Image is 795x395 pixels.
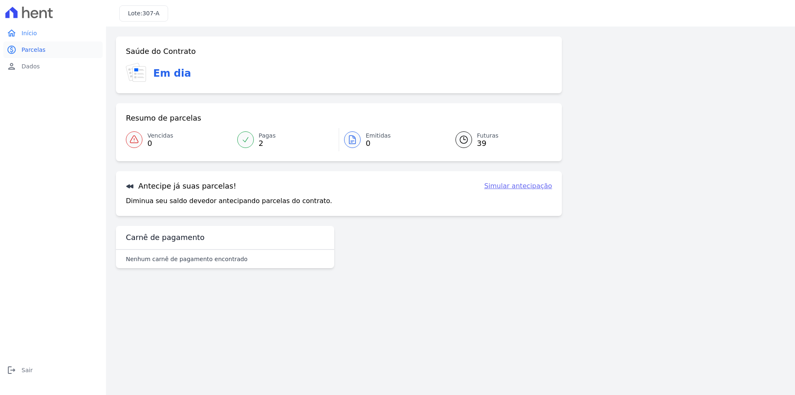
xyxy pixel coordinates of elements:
span: Futuras [477,131,499,140]
h3: Saúde do Contrato [126,46,196,56]
a: homeInício [3,25,103,41]
span: 2 [259,140,276,147]
i: home [7,28,17,38]
span: Dados [22,62,40,70]
a: Simular antecipação [484,181,552,191]
a: Emitidas 0 [339,128,446,151]
h3: Antecipe já suas parcelas! [126,181,236,191]
span: Emitidas [366,131,391,140]
i: person [7,61,17,71]
span: Início [22,29,37,37]
p: Nenhum carnê de pagamento encontrado [126,255,248,263]
span: Pagas [259,131,276,140]
a: Pagas 2 [232,128,339,151]
span: Vencidas [147,131,173,140]
span: 0 [147,140,173,147]
h3: Resumo de parcelas [126,113,201,123]
h3: Lote: [128,9,159,18]
a: Vencidas 0 [126,128,232,151]
a: logoutSair [3,362,103,378]
span: 0 [366,140,391,147]
a: Futuras 39 [446,128,552,151]
p: Diminua seu saldo devedor antecipando parcelas do contrato. [126,196,332,206]
span: Parcelas [22,46,46,54]
h3: Em dia [153,66,191,81]
i: paid [7,45,17,55]
span: Sair [22,366,33,374]
i: logout [7,365,17,375]
span: 39 [477,140,499,147]
h3: Carnê de pagamento [126,233,205,242]
a: personDados [3,58,103,75]
a: paidParcelas [3,41,103,58]
span: 307-A [142,10,159,17]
